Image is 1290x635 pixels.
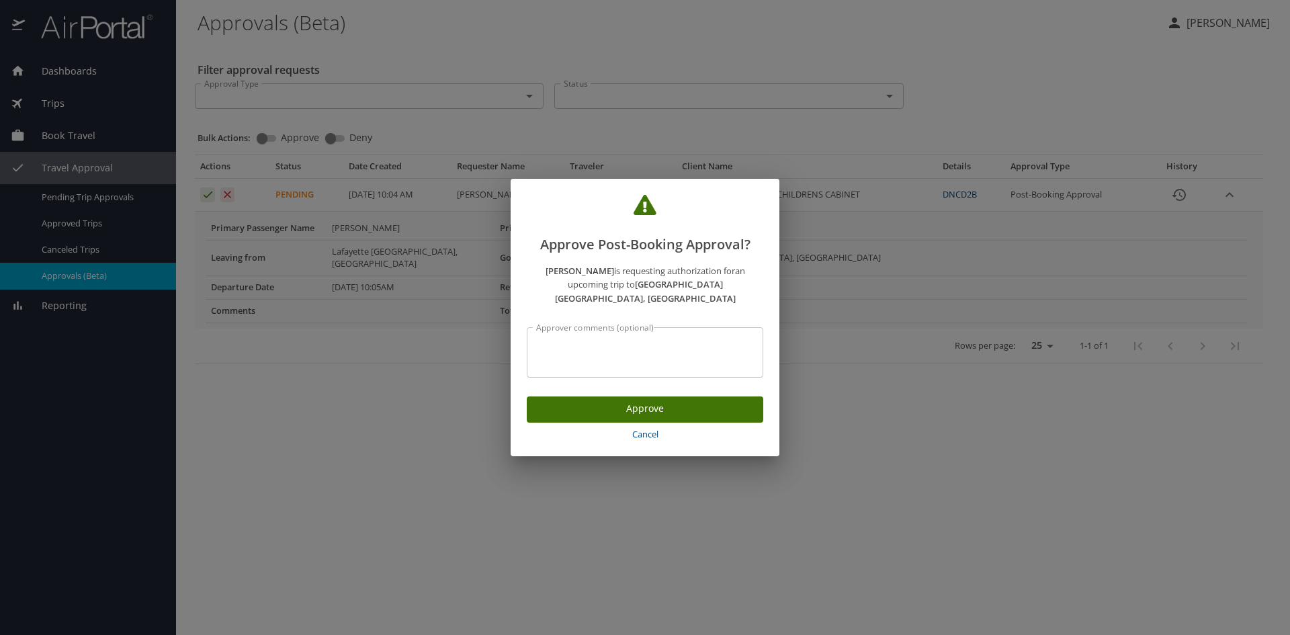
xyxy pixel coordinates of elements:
[527,396,763,423] button: Approve
[527,423,763,446] button: Cancel
[537,400,752,417] span: Approve
[527,264,763,306] p: is requesting authorization for an upcoming trip to
[532,427,758,442] span: Cancel
[527,195,763,255] h2: Approve Post-Booking Approval?
[555,278,736,304] strong: [GEOGRAPHIC_DATA] [GEOGRAPHIC_DATA], [GEOGRAPHIC_DATA]
[546,265,614,277] strong: [PERSON_NAME]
